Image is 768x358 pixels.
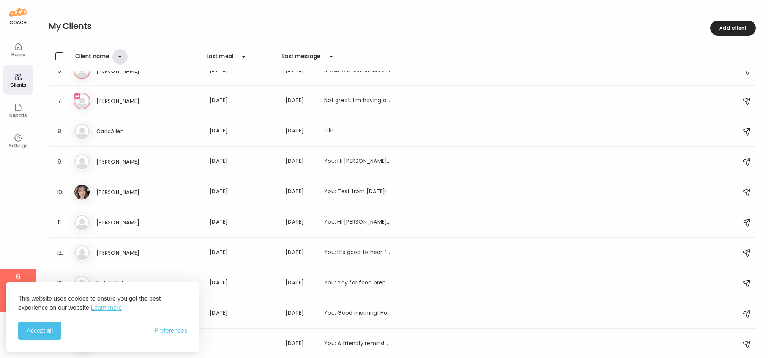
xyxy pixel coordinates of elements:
div: Reports [5,113,32,118]
h3: [PERSON_NAME] [96,157,163,166]
div: You: Test from [DATE]! [324,188,391,197]
div: You: Yay for food prep -- HAHA thank you for the warning :) [324,279,391,288]
div: [DATE] [285,309,315,318]
h3: NatalieKohler [96,279,163,288]
div: [DATE] [210,218,276,227]
div: [DATE] [210,157,276,166]
h3: [PERSON_NAME] [96,218,163,227]
div: [DATE] [210,188,276,197]
div: 13. [55,279,65,288]
div: [DATE] [285,248,315,257]
div: [DATE] [285,218,315,227]
div: 10. [55,188,65,197]
div: 9. [55,157,65,166]
div: You: Hi [PERSON_NAME]- Checking in. Looking forward to seeing your food photos again! :) [324,218,391,227]
div: Last message [282,52,320,65]
div: [DATE] [285,157,315,166]
h3: CarlaAllen [96,127,163,136]
button: Toggle preferences [155,327,187,334]
div: [DATE] [210,309,276,318]
h2: My Clients [49,21,756,32]
div: Clients [5,82,32,87]
div: Home [5,52,32,57]
div: Add client [710,21,756,36]
div: [DATE] [210,279,276,288]
div: You: It's good to hear from you! Thank you for the update. I will make a note for us to assess an... [324,248,391,257]
div: [DATE] [285,96,315,106]
div: Settings [5,143,32,148]
div: coach [9,19,27,26]
div: [DATE] [210,127,276,136]
h3: [PERSON_NAME] [96,248,163,257]
div: You: Hi [PERSON_NAME], checking in, everything okay? [324,157,391,166]
p: This website uses cookies to ensure you get the best experience on our website. [18,294,187,312]
div: Ok! [324,127,391,136]
div: [DATE] [210,96,276,106]
div: clients over your license limit! [3,281,33,297]
div: [DATE] [210,248,276,257]
div: [DATE] [285,339,315,349]
div: Not great. I’m having an awful time. We have so many things going on right now and it’s just one ... [324,96,391,106]
div: Client name [75,52,109,65]
div: 8. [55,127,65,136]
div: 7. [55,96,65,106]
div: 6 [3,272,33,281]
div: You: Good morning! How are you feeling coming into this week? What is one WIN that you have exper... [324,309,391,318]
div: You: A friendly reminder to start logging those food photos :) [324,339,391,349]
h3: [PERSON_NAME] [96,96,163,106]
div: 12. [55,248,65,257]
h3: [PERSON_NAME] [96,188,163,197]
a: Learn more [91,303,122,312]
div: [DATE] [285,279,315,288]
div: Last meal [207,52,233,65]
div: [DATE] [285,127,315,136]
img: ate [9,6,27,18]
span: Preferences [155,327,187,334]
div: [DATE] [285,188,315,197]
div: 11. [55,218,65,227]
button: Accept all cookies [18,322,61,340]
